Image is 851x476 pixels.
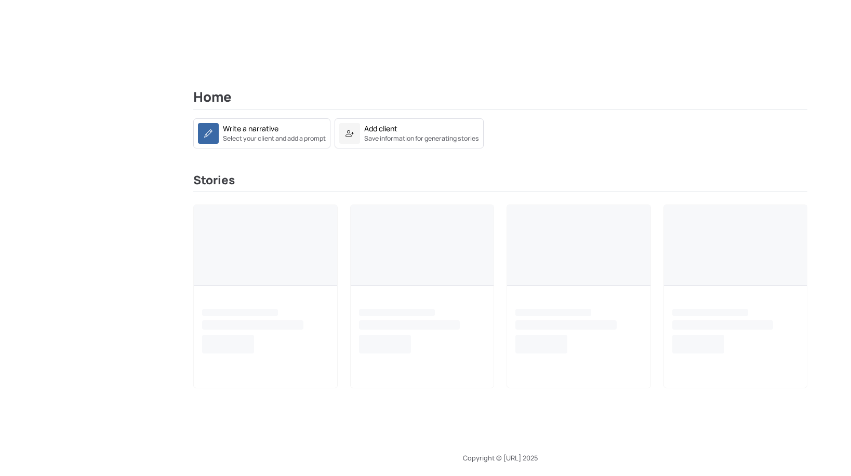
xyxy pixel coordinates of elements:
[463,453,538,463] span: Copyright © [URL] 2025
[223,123,278,134] div: Write a narrative
[335,118,484,148] a: Add clientSave information for generating stories
[193,127,330,137] a: Write a narrativeSelect your client and add a prompt
[335,127,484,137] a: Add clientSave information for generating stories
[193,118,330,148] a: Write a narrativeSelect your client and add a prompt
[223,134,326,143] small: Select your client and add a prompt
[193,89,807,110] h2: Home
[364,134,479,143] small: Save information for generating stories
[193,173,807,192] h3: Stories
[364,123,397,134] div: Add client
